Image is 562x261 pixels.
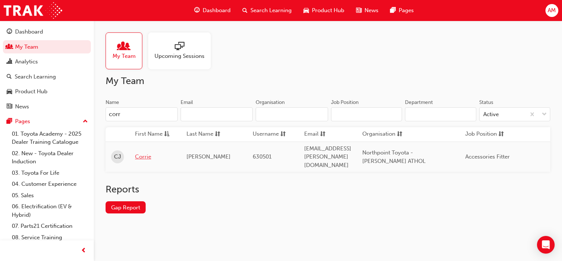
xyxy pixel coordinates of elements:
a: car-iconProduct Hub [298,3,350,18]
span: news-icon [7,104,12,110]
a: Gap Report [106,201,146,213]
input: Name [106,107,178,121]
span: chart-icon [7,59,12,65]
span: Last Name [186,130,213,139]
span: Product Hub [312,6,344,15]
span: pages-icon [7,118,12,125]
span: 630501 [253,153,271,160]
button: First Nameasc-icon [135,130,175,139]
span: pages-icon [390,6,396,15]
span: Organisation [362,130,395,139]
span: Accessories Fitter [465,153,510,160]
div: Pages [15,117,30,126]
span: people-icon [119,42,129,52]
a: Upcoming Sessions [148,32,217,69]
span: up-icon [83,117,88,126]
a: 05. Sales [9,190,91,201]
div: Organisation [256,99,285,106]
a: 06. Electrification (EV & Hybrid) [9,201,91,220]
span: car-icon [7,88,12,95]
a: 03. Toyota For Life [9,167,91,179]
button: Usernamesorting-icon [253,130,293,139]
img: Trak [4,2,62,19]
span: News [364,6,378,15]
button: Last Namesorting-icon [186,130,227,139]
div: Search Learning [15,73,56,81]
input: Email [181,107,253,121]
span: asc-icon [164,130,170,139]
div: Active [483,110,499,119]
span: AM [548,6,556,15]
span: car-icon [303,6,309,15]
span: sorting-icon [498,130,504,139]
a: news-iconNews [350,3,384,18]
h2: Reports [106,184,550,195]
span: search-icon [242,6,248,15]
span: [EMAIL_ADDRESS][PERSON_NAME][DOMAIN_NAME] [304,145,351,168]
div: Name [106,99,119,106]
span: Job Position [465,130,497,139]
div: Open Intercom Messenger [537,236,555,254]
span: Pages [399,6,414,15]
a: search-iconSearch Learning [236,3,298,18]
button: DashboardMy TeamAnalyticsSearch LearningProduct HubNews [3,24,91,115]
span: search-icon [7,74,12,80]
div: Status [479,99,493,106]
a: My Team [3,40,91,54]
input: Department [405,107,476,121]
span: people-icon [7,44,12,51]
a: Product Hub [3,85,91,98]
a: 07. Parts21 Certification [9,220,91,232]
div: News [15,102,29,111]
a: pages-iconPages [384,3,420,18]
a: Dashboard [3,25,91,39]
a: 01. Toyota Academy - 2025 Dealer Training Catalogue [9,128,91,148]
a: 02. New - Toyota Dealer Induction [9,148,91,167]
a: Analytics [3,55,91,69]
span: sorting-icon [320,130,326,139]
span: Upcoming Sessions [154,52,204,60]
span: Username [253,130,279,139]
button: Pages [3,115,91,128]
div: Department [405,99,433,106]
a: 04. Customer Experience [9,178,91,190]
div: Product Hub [15,87,47,96]
span: sessionType_ONLINE_URL-icon [175,42,184,52]
span: guage-icon [7,29,12,35]
button: AM [545,4,558,17]
span: Email [304,130,319,139]
span: Northpoint Toyota - [PERSON_NAME] ATHOL [362,149,426,164]
div: Dashboard [15,28,43,36]
span: First Name [135,130,163,139]
h2: My Team [106,75,550,87]
button: Job Positionsorting-icon [465,130,506,139]
div: Email [181,99,193,106]
a: News [3,100,91,114]
span: sorting-icon [280,130,286,139]
button: Emailsorting-icon [304,130,345,139]
span: CJ [114,153,121,161]
span: [PERSON_NAME] [186,153,231,160]
a: My Team [106,32,148,69]
a: guage-iconDashboard [188,3,236,18]
span: prev-icon [81,246,86,255]
a: Search Learning [3,70,91,84]
button: Organisationsorting-icon [362,130,403,139]
a: 08. Service Training [9,232,91,243]
a: Corrie [135,153,175,161]
span: guage-icon [194,6,200,15]
span: sorting-icon [215,130,220,139]
input: Job Position [331,107,402,121]
span: Dashboard [203,6,231,15]
span: sorting-icon [397,130,402,139]
div: Job Position [331,99,359,106]
span: news-icon [356,6,362,15]
span: My Team [113,52,136,60]
div: Analytics [15,58,38,66]
input: Organisation [256,107,328,121]
span: down-icon [542,110,547,119]
span: Search Learning [250,6,292,15]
